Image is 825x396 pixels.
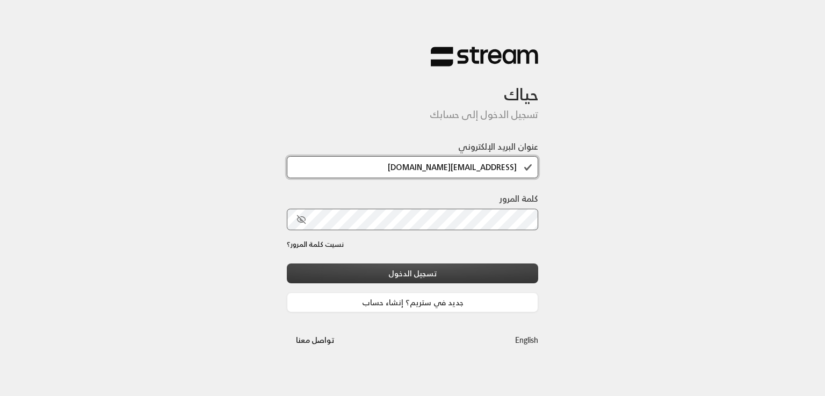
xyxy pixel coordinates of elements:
[287,292,538,312] a: جديد في ستريم؟ إنشاء حساب
[287,329,343,349] button: تواصل معنا
[287,156,538,178] input: اكتب بريدك الإلكتروني هنا
[292,210,310,229] button: toggle password visibility
[287,239,344,250] a: نسيت كلمة المرور؟
[287,333,343,347] a: تواصل معنا
[500,192,538,205] label: كلمة المرور
[287,67,538,104] h3: حياك
[431,46,538,67] img: Stream Logo
[287,109,538,121] h5: تسجيل الدخول إلى حسابك
[515,329,538,349] a: English
[287,263,538,283] button: تسجيل الدخول
[458,140,538,153] label: عنوان البريد الإلكتروني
